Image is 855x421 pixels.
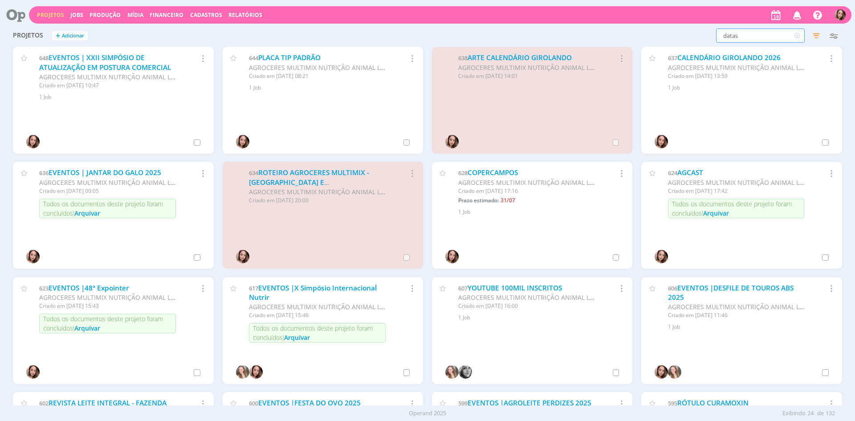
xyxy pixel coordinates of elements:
button: Jobs [68,12,86,19]
a: Relatórios [228,11,262,19]
span: 648 [39,54,49,62]
div: Criado em [DATE] 20:00 [249,196,386,204]
a: Financeiro [150,11,183,19]
span: Arquivar [74,324,100,332]
span: Todos os documentos deste projeto foram concluídos! [43,315,163,332]
div: Criado em [DATE] 00:05 [39,187,176,195]
span: 606 [668,284,677,292]
div: 1 Job [458,208,622,216]
div: Criado em [DATE] 16:00 [458,302,595,310]
div: Criado em [DATE] 15:46 [249,311,386,319]
span: AGROCERES MULTIMIX NUTRIÇÃO ANIMAL LTDA. [249,188,394,196]
a: EVENTOS |FESTA DO OVO 2025 [258,398,361,408]
span: Todos os documentos deste projeto foram concluídos! [43,200,163,217]
span: Todos os documentos deste projeto foram concluídos! [672,200,792,217]
img: T [236,250,249,263]
div: Criado em [DATE] 08:21 [249,72,386,80]
img: T [26,135,40,148]
div: Criado em [DATE] 17:16 [458,187,595,195]
a: REVISTA LEITE INTEGRAL - FAZENDA AgroExport [39,398,167,417]
div: 1 Job [39,93,203,101]
div: Criado em [DATE] 10:47 [39,82,176,90]
img: T [26,365,40,379]
span: 600 [249,399,258,407]
div: 1 Job [668,84,831,92]
span: AGROCERES MULTIMIX NUTRIÇÃO ANIMAL LTDA. [668,63,813,72]
a: YOUTUBE 100MIL INSCRITOS [468,283,562,293]
button: Projetos [34,12,67,19]
span: Arquivar [703,209,729,217]
span: 637 [668,54,677,62]
img: T [249,365,263,379]
span: AGROCERES MULTIMIX NUTRIÇÃO ANIMAL LTDA. [458,293,603,302]
span: Adicionar [62,33,84,39]
span: 24 [807,409,814,418]
button: +Adicionar [52,31,88,41]
span: Prazo estimado: [458,196,499,204]
div: Criado em [DATE] 11:46 [668,311,805,319]
button: Produção [87,12,123,19]
span: 638 [458,54,468,62]
a: Produção [90,11,121,19]
img: T [655,365,668,379]
a: Jobs [70,11,83,19]
a: EVENTOS |48ª Expointer [49,283,129,293]
span: 644 [249,54,258,62]
div: 1 Job [458,314,622,322]
span: 595 [668,399,677,407]
span: Arquivar [284,333,310,342]
span: 132 [826,409,835,418]
span: + [56,31,60,41]
button: Financeiro [147,12,186,19]
a: EVENTOS |DESFILE DE TOUROS ABS 2025 [668,283,794,302]
div: Criado em [DATE] 13:59 [668,72,805,80]
img: G [236,365,249,379]
span: AGROCERES MULTIMIX NUTRIÇÃO ANIMAL LTDA. [39,178,184,187]
span: AGROCERES MULTIMIX NUTRIÇÃO ANIMAL LTDA. [39,73,184,81]
span: 599 [458,399,468,407]
span: AGROCERES MULTIMIX NUTRIÇÃO ANIMAL LTDA. [249,302,394,311]
span: 628 [458,169,468,177]
span: 634 [249,169,258,177]
span: Todos os documentos deste projeto foram concluídos! [253,324,373,342]
img: T [445,250,459,263]
div: Criado em [DATE] 15:43 [39,302,176,310]
button: T [834,7,846,23]
a: EVENTOS |X Simpósio Internacional Nutrir [249,283,377,302]
span: AGROCERES MULTIMIX NUTRIÇÃO ANIMAL LTDA. [458,178,603,187]
img: T [835,9,846,20]
img: T [445,135,459,148]
span: Arquivar [74,209,100,217]
div: Criado em [DATE] 14:01 [458,72,595,80]
span: AGROCERES MULTIMIX NUTRIÇÃO ANIMAL LTDA. [668,178,813,187]
span: 624 [668,169,677,177]
a: Projetos [37,11,64,19]
a: Mídia [127,11,143,19]
span: de [817,409,824,418]
a: EVENTOS | XXII SIMPÓSIO DE ATUALIZAÇÃO EM POSTURA COMERCIAL [39,53,171,72]
span: AGROCERES MULTIMIX NUTRIÇÃO ANIMAL LTDA. [39,293,184,302]
button: Relatórios [226,12,265,19]
a: RÓTULO CURAMOXIN [677,398,749,408]
span: Projetos [13,32,43,39]
a: ROTEIRO AGROCERES MULTIMIX - [GEOGRAPHIC_DATA] E [GEOGRAPHIC_DATA] [249,168,369,196]
a: EVENTOS |AGROLEITE PERDIZES 2025 [468,398,591,408]
a: PLACA TIP PADRÃO [258,53,321,62]
a: ARTE CALENDÁRIO GIROLANDO [468,53,572,62]
a: CALENDÁRIO GIROLANDO 2026 [677,53,781,62]
img: G [668,365,681,379]
input: Busca [716,29,805,43]
div: Criado em [DATE] 17:42 [668,187,805,195]
button: Cadastros [187,12,225,19]
a: EVENTOS | JANTAR DO GALO 2025 [49,168,161,177]
span: 607 [458,284,468,292]
a: AGCAST [677,168,703,177]
div: 1 Job [249,84,412,92]
img: J [459,365,472,379]
div: 1 Job [668,323,831,331]
span: Exibindo [782,409,806,418]
span: AGROCERES MULTIMIX NUTRIÇÃO ANIMAL LTDA. [458,63,603,72]
button: Mídia [125,12,146,19]
span: 602 [39,399,49,407]
span: AGROCERES MULTIMIX NUTRIÇÃO ANIMAL LTDA. [668,302,813,311]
